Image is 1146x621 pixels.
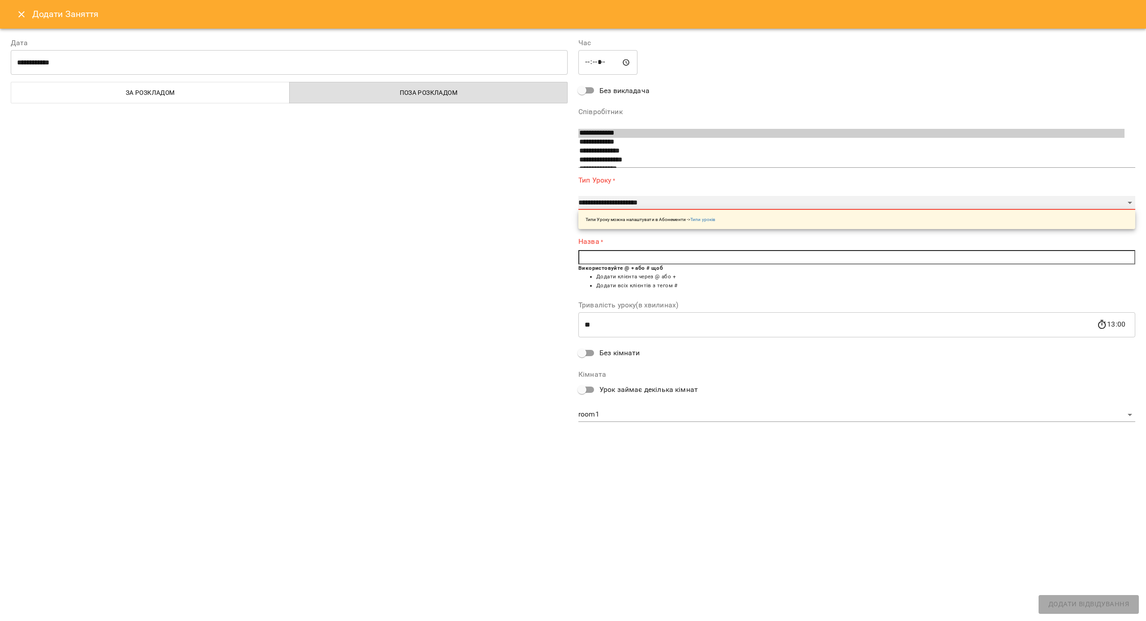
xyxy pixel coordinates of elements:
label: Назва [578,236,1135,247]
label: Тип Уроку [578,175,1135,185]
div: room1 [578,408,1135,422]
b: Використовуйте @ + або # щоб [578,265,663,271]
button: Поза розкладом [289,82,568,103]
li: Додати всіх клієнтів з тегом # [596,281,1135,290]
p: Типи Уроку можна налаштувати в Абонементи -> [586,216,715,223]
button: За розкладом [11,82,290,103]
label: Співробітник [578,108,1135,115]
span: За розкладом [17,87,284,98]
h6: Додати Заняття [32,7,1135,21]
label: Час [578,39,1135,47]
span: Без викладача [599,85,650,96]
span: Поза розкладом [295,87,563,98]
a: Типи уроків [690,217,715,222]
button: Close [11,4,32,25]
li: Додати клієнта через @ або + [596,272,1135,281]
label: Кімната [578,371,1135,378]
label: Тривалість уроку(в хвилинах) [578,302,1135,309]
label: Дата [11,39,568,47]
span: Без кімнати [599,348,640,358]
span: Урок займає декілька кімнат [599,384,698,395]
